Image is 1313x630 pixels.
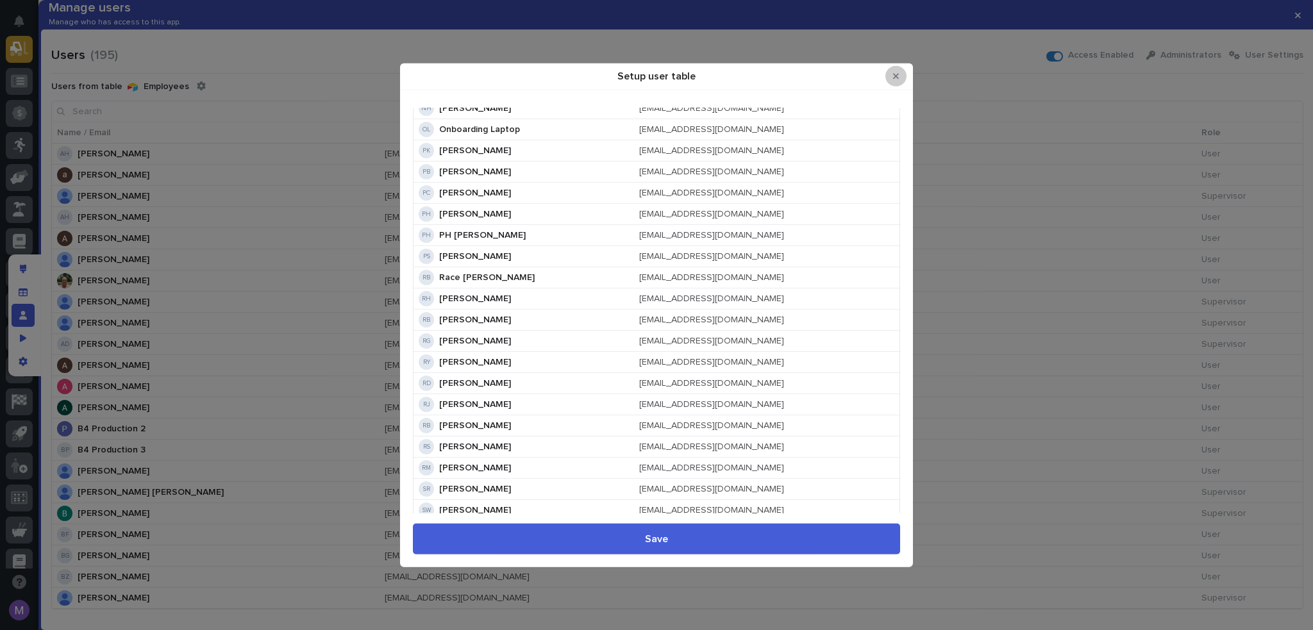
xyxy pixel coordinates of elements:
[639,124,872,135] div: [EMAIL_ADDRESS][DOMAIN_NAME]
[422,270,431,285] div: Race Berkey
[422,206,431,222] div: Paul Hershberger
[218,146,233,162] button: Start new chat
[106,219,111,229] span: •
[423,439,430,454] div: Roman Svitelskyi
[639,377,872,388] div: [EMAIL_ADDRESS][DOMAIN_NAME]
[422,333,430,349] div: Ricky Guevara
[639,399,872,410] div: [EMAIL_ADDRESS][DOMAIN_NAME]
[639,229,872,240] div: [EMAIL_ADDRESS][DOMAIN_NAME]
[423,481,430,497] div: Sam Ran
[13,12,38,38] img: Stacker
[8,301,75,324] a: 📖Help Docs
[90,337,155,347] a: Powered byPylon
[13,51,233,71] p: Welcome 👋
[422,185,430,201] div: Paul Crace
[439,400,511,409] span: [PERSON_NAME]
[93,306,163,319] span: Onboarding Call
[439,358,511,367] span: [PERSON_NAME]
[439,104,511,113] span: [PERSON_NAME]
[26,219,36,229] img: 1736555164131-43832dd5-751b-4058-ba23-39d91318e5a0
[439,506,511,515] span: [PERSON_NAME]
[13,71,233,92] p: How can we help?
[439,188,511,197] span: [PERSON_NAME]
[422,376,431,391] div: Rishi Desai
[639,504,872,515] div: [EMAIL_ADDRESS][DOMAIN_NAME]
[439,167,511,176] span: [PERSON_NAME]
[13,241,33,261] img: Matthew Hall
[439,315,511,324] span: [PERSON_NAME]
[422,502,431,518] div: Sam Whitehead
[128,338,155,347] span: Pylon
[40,219,104,229] span: [PERSON_NAME]
[80,308,90,318] div: 🔗
[44,155,162,165] div: We're available if you need us!
[439,294,511,303] span: [PERSON_NAME]
[422,228,431,243] div: PH Helmuth
[199,184,233,199] button: See all
[439,125,520,134] span: Onboarding Laptop
[639,356,872,367] div: [EMAIL_ADDRESS][DOMAIN_NAME]
[639,293,872,304] div: [EMAIL_ADDRESS][DOMAIN_NAME]
[423,249,430,264] div: Phil Schaddelee
[885,66,907,87] button: Close Modal
[13,187,86,197] div: Past conversations
[439,231,526,240] span: PH [PERSON_NAME]
[439,442,511,451] span: [PERSON_NAME]
[44,142,210,155] div: Start new chat
[423,397,430,412] div: Roark Jones
[113,219,140,229] span: [DATE]
[13,142,36,165] img: 1736555164131-43832dd5-751b-4058-ba23-39d91318e5a0
[400,63,913,567] div: Setup user table
[639,103,872,113] div: [EMAIL_ADDRESS][DOMAIN_NAME]
[639,145,872,156] div: [EMAIL_ADDRESS][DOMAIN_NAME]
[639,187,872,198] div: [EMAIL_ADDRESS][DOMAIN_NAME]
[439,485,511,493] span: [PERSON_NAME]
[439,146,511,155] span: [PERSON_NAME]
[422,418,431,433] div: Roeleta Borkholder
[40,253,104,263] span: [PERSON_NAME]
[639,251,872,261] div: [EMAIL_ADDRESS][DOMAIN_NAME]
[439,252,511,261] span: [PERSON_NAME]
[406,63,885,88] div: Setup user table
[422,143,430,158] div: Pat Kelley
[639,462,872,473] div: [EMAIL_ADDRESS][DOMAIN_NAME]
[439,421,511,430] span: [PERSON_NAME]
[439,273,535,282] span: Race [PERSON_NAME]
[13,308,23,318] div: 📖
[639,272,872,283] div: [EMAIL_ADDRESS][DOMAIN_NAME]
[639,420,872,431] div: [EMAIL_ADDRESS][DOMAIN_NAME]
[422,122,430,137] div: Onboarding Laptop
[113,253,140,263] span: [DATE]
[439,210,511,219] span: [PERSON_NAME]
[423,354,430,370] div: Riley Youngman
[639,441,872,452] div: [EMAIL_ADDRESS][DOMAIN_NAME]
[13,206,33,227] img: Brittany
[439,336,511,345] span: [PERSON_NAME]
[439,379,511,388] span: [PERSON_NAME]
[639,483,872,494] div: [EMAIL_ADDRESS][DOMAIN_NAME]
[639,208,872,219] div: [EMAIL_ADDRESS][DOMAIN_NAME]
[106,253,111,263] span: •
[439,463,511,472] span: [PERSON_NAME]
[639,166,872,177] div: [EMAIL_ADDRESS][DOMAIN_NAME]
[645,534,668,544] span: Save
[422,164,431,179] div: Patrick Briar
[422,291,431,306] div: Reece Huber
[75,301,169,324] a: 🔗Onboarding Call
[421,101,431,116] div: Norm Hurt
[422,460,431,476] div: Ryan Miller
[413,524,900,554] button: Save
[26,306,70,319] span: Help Docs
[639,335,872,346] div: [EMAIL_ADDRESS][DOMAIN_NAME]
[422,312,431,327] div: Reinhart Burkholder
[639,314,872,325] div: [EMAIL_ADDRESS][DOMAIN_NAME]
